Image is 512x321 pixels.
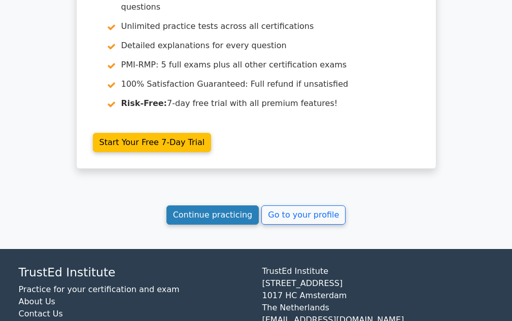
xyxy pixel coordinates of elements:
h4: TrustEd Institute [19,265,250,279]
a: Practice for your certification and exam [19,284,180,294]
a: Continue practicing [166,205,259,225]
a: Go to your profile [261,205,346,225]
a: Start Your Free 7-Day Trial [93,133,212,152]
a: Contact Us [19,309,63,318]
a: About Us [19,297,55,306]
